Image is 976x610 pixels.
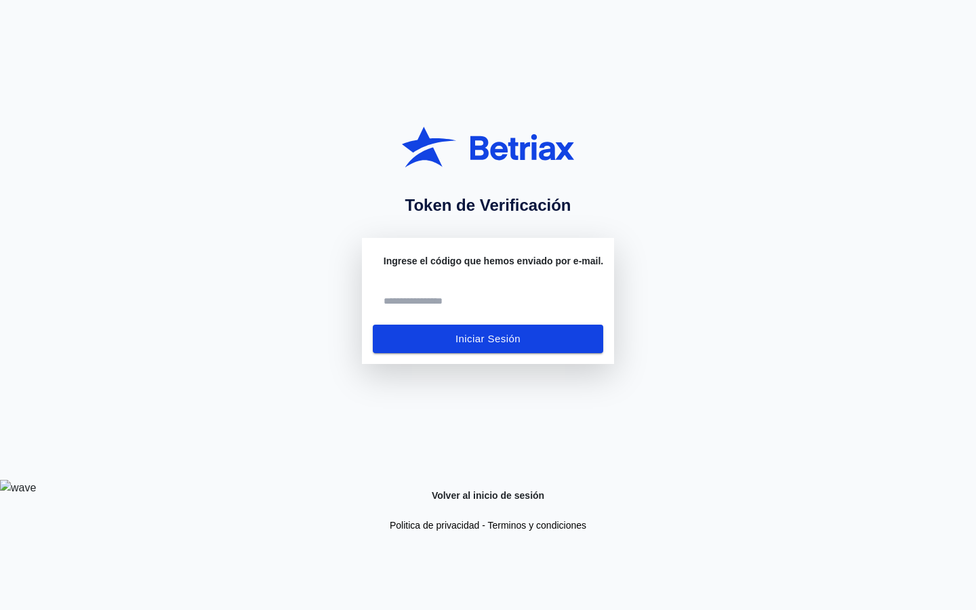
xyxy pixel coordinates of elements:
button: Iniciar Sesión [373,325,603,353]
span: Iniciar Sesión [455,330,521,348]
a: Volver al inicio de sesión [432,489,544,502]
label: Ingrese el código que hemos enviado por e-mail. [384,254,603,268]
h1: Token de Verificación [405,195,571,216]
p: Politica de privacidad - Terminos y condiciones [390,518,586,532]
